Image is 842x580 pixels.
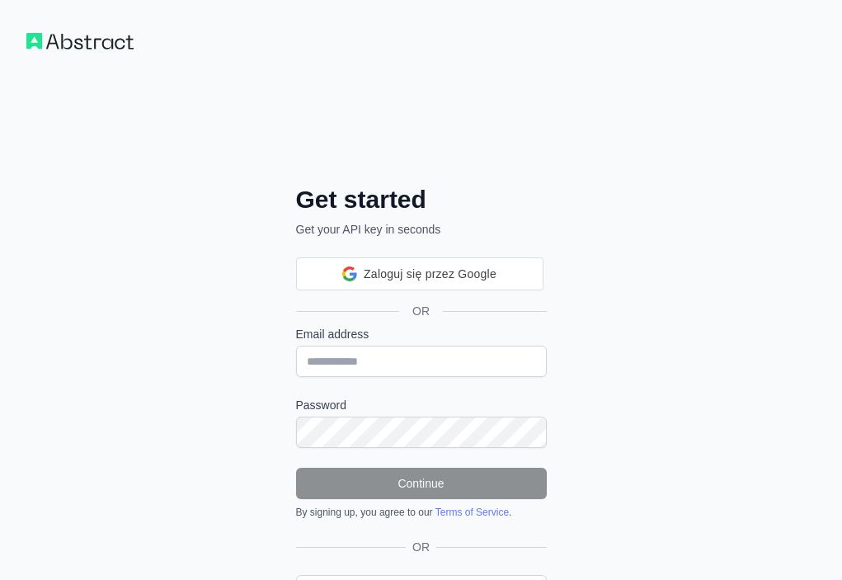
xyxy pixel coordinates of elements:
[296,397,547,413] label: Password
[296,257,543,290] div: Zaloguj się przez Google
[399,303,443,319] span: OR
[406,539,436,555] span: OR
[296,185,547,215] h2: Get started
[296,468,547,499] button: Continue
[364,266,496,283] span: Zaloguj się przez Google
[26,33,134,50] img: Workflow
[296,221,547,238] p: Get your API key in seconds
[435,507,509,518] a: Terms of Service
[296,506,547,519] div: By signing up, you agree to our .
[296,326,547,342] label: Email address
